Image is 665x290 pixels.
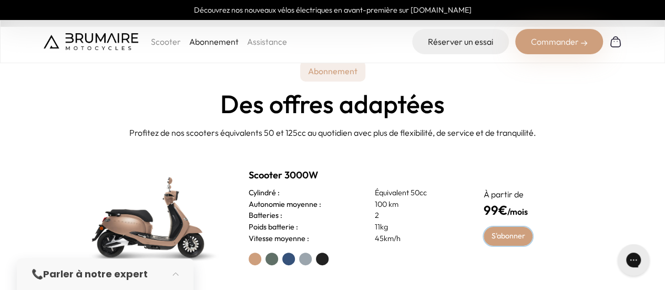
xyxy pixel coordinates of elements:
h2: Des offres adaptées [8,90,657,118]
p: 45km/h [374,233,458,245]
p: Abonnement [300,61,365,82]
h4: /mois [484,201,588,219]
a: Abonnement [189,36,239,47]
p: À partir de [484,188,588,201]
p: 100 km [374,199,458,211]
img: Panier [609,35,622,48]
p: 11kg [374,222,458,233]
h3: Cylindré : [249,187,280,199]
img: right-arrow-2.png [581,40,587,46]
p: Scooter [151,35,181,48]
span: 99€ [484,202,507,218]
h2: Scooter 3000W [249,168,458,183]
a: Assistance [247,36,287,47]
a: Réserver un essai [412,29,509,54]
p: Profitez de nos scooters équivalents 50 et 125cc au quotidien avec plus de flexibilité, de servic... [8,126,657,139]
p: 2 [374,210,458,222]
h3: Vitesse moyenne : [249,233,309,245]
h3: Batteries : [249,210,282,222]
img: Brumaire Motocycles [44,33,138,50]
h3: Autonomie moyenne : [249,199,321,211]
img: Scooter Brumaire vert [77,164,224,269]
div: Commander [515,29,603,54]
iframe: Gorgias live chat messenger [612,241,654,279]
h3: Poids batterie : [249,222,298,233]
p: Équivalent 50cc [374,187,458,199]
a: S'abonner [484,227,533,246]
